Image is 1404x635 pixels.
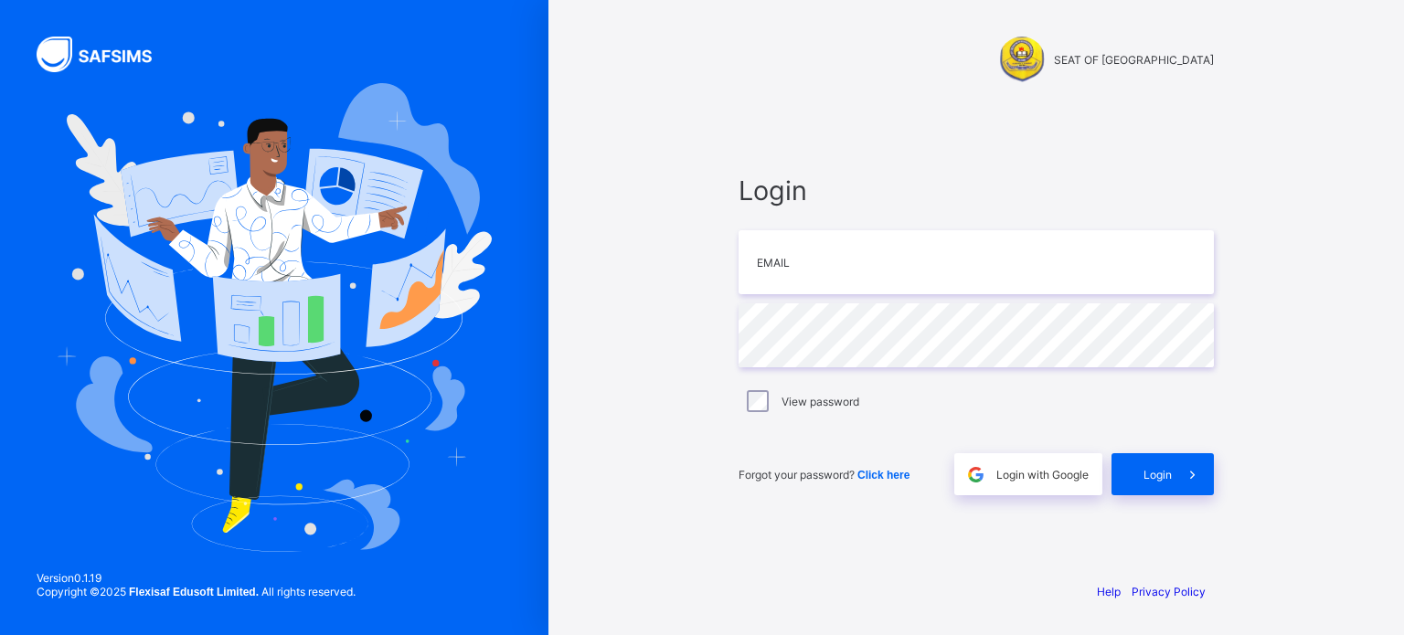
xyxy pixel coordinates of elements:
[739,175,1214,206] span: Login
[37,37,174,72] img: SAFSIMS Logo
[1132,585,1206,598] a: Privacy Policy
[1097,585,1121,598] a: Help
[782,395,859,408] label: View password
[1054,53,1214,67] span: SEAT OF [GEOGRAPHIC_DATA]
[965,464,986,485] img: google.396cfc9801f0270233282035f929180a.svg
[37,571,356,585] span: Version 0.1.19
[857,468,909,482] a: Click here
[996,468,1089,482] span: Login with Google
[857,469,909,482] span: Click here
[1143,468,1172,482] span: Login
[739,468,909,482] span: Forgot your password?
[129,586,259,598] strong: Flexisaf Edusoft Limited.
[57,83,492,551] img: Hero Image
[37,585,356,598] span: Copyright © 2025 All rights reserved.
